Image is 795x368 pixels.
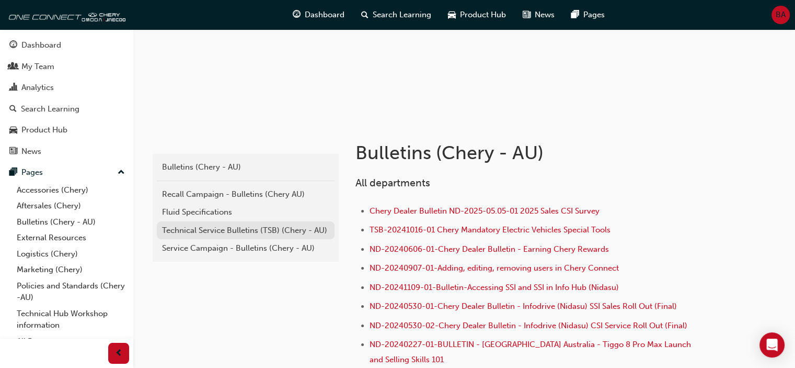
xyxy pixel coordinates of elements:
span: pages-icon [571,8,579,21]
a: Product Hub [4,120,129,140]
a: TSB-20241016-01 Chery Mandatory Electric Vehicles Special Tools [370,225,610,235]
div: Technical Service Bulletins (TSB) (Chery - AU) [162,225,329,237]
div: My Team [21,61,54,73]
img: oneconnect [5,4,125,25]
a: search-iconSearch Learning [353,4,440,26]
a: news-iconNews [514,4,563,26]
span: Search Learning [373,9,431,21]
div: Analytics [21,82,54,94]
span: car-icon [9,126,17,135]
div: Search Learning [21,103,79,115]
span: up-icon [118,166,125,180]
button: Pages [4,163,129,182]
a: Marketing (Chery) [13,262,129,278]
a: ND-20240227-01-BULLETIN - [GEOGRAPHIC_DATA] Australia - Tiggo 8 Pro Max Launch and Selling Skills... [370,340,693,364]
span: people-icon [9,62,17,72]
a: Analytics [4,78,129,97]
div: News [21,146,41,158]
span: guage-icon [9,41,17,50]
span: Pages [583,9,605,21]
div: Fluid Specifications [162,206,329,218]
span: car-icon [448,8,456,21]
a: Recall Campaign - Bulletins (Chery AU) [157,185,335,204]
a: Accessories (Chery) [13,182,129,198]
div: Dashboard [21,39,61,51]
span: search-icon [9,105,17,114]
span: prev-icon [115,347,123,360]
a: Service Campaign - Bulletins (Chery - AU) [157,239,335,258]
span: BA [776,9,786,21]
a: ND-20240530-01-Chery Dealer Bulletin - Infodrive (Nidasu) SSI Sales Roll Out (Final) [370,302,677,311]
a: guage-iconDashboard [284,4,353,26]
span: Product Hub [460,9,506,21]
div: Service Campaign - Bulletins (Chery - AU) [162,242,329,254]
a: Chery Dealer Bulletin ND-2025-05.05-01 2025 Sales CSI Survey [370,206,600,216]
span: All departments [355,177,430,189]
a: My Team [4,57,129,76]
div: Product Hub [21,124,67,136]
a: ND-20240907-01-Adding, editing, removing users in Chery Connect [370,263,619,273]
a: Fluid Specifications [157,203,335,221]
a: ND-20240606-01-Chery Dealer Bulletin - Earning Chery Rewards [370,244,609,254]
a: Bulletins (Chery - AU) [157,158,335,176]
span: pages-icon [9,168,17,177]
span: search-icon [361,8,368,21]
a: News [4,142,129,161]
a: car-iconProduct Hub [440,4,514,26]
div: Recall Campaign - Bulletins (Chery AU) [162,188,329,200]
h1: Bulletins (Chery - AU) [355,141,698,164]
a: Policies and Standards (Chery -AU) [13,278,129,306]
div: Open Intercom Messenger [759,332,785,358]
a: Bulletins (Chery - AU) [13,214,129,230]
a: All Pages [13,333,129,350]
a: Dashboard [4,36,129,55]
button: BA [771,6,790,24]
a: External Resources [13,230,129,246]
span: chart-icon [9,83,17,93]
span: news-icon [9,147,17,157]
a: Aftersales (Chery) [13,198,129,214]
a: Technical Hub Workshop information [13,306,129,333]
a: ND-20240530-02-Chery Dealer Bulletin - Infodrive (Nidasu) CSI Service Roll Out (Final) [370,321,687,330]
a: Search Learning [4,99,129,119]
a: pages-iconPages [563,4,613,26]
div: Pages [21,166,43,179]
span: guage-icon [293,8,301,21]
span: News [535,9,555,21]
a: Technical Service Bulletins (TSB) (Chery - AU) [157,221,335,240]
a: ND-20241109-01-Bulletin-Accessing SSI and SSI in Info Hub (Nidasu) [370,283,619,292]
div: Bulletins (Chery - AU) [162,161,329,173]
button: DashboardMy TeamAnalyticsSearch LearningProduct HubNews [4,34,129,163]
span: Dashboard [305,9,344,21]
span: news-icon [523,8,531,21]
a: Logistics (Chery) [13,246,129,262]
